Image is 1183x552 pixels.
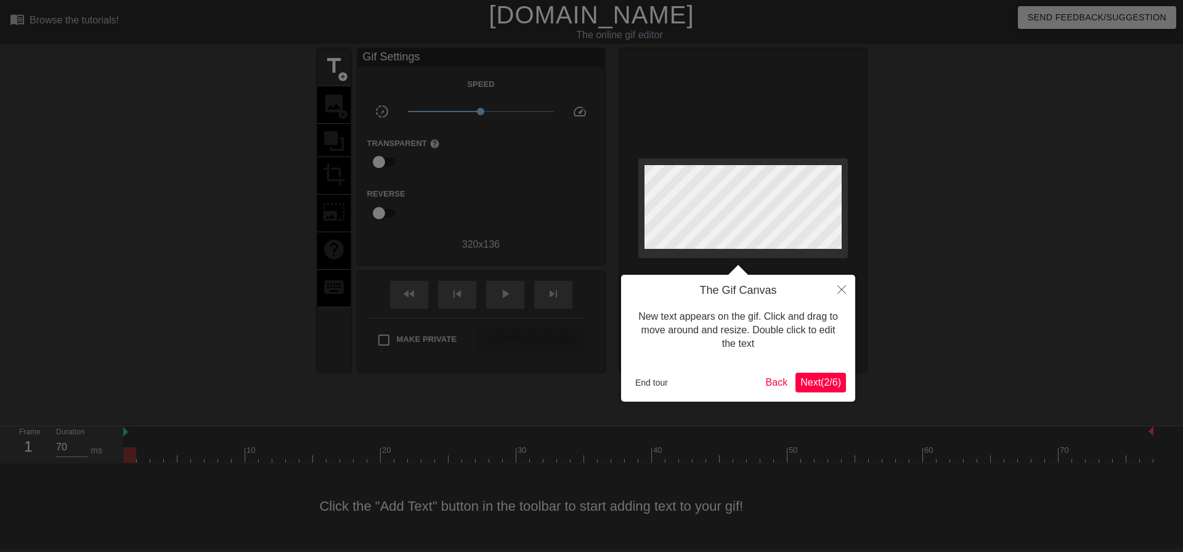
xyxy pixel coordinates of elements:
button: Next [795,373,846,392]
button: End tour [630,373,673,392]
h4: The Gif Canvas [630,284,846,298]
div: New text appears on the gif. Click and drag to move around and resize. Double click to edit the text [630,298,846,363]
span: Next ( 2 / 6 ) [800,377,841,388]
button: Back [761,373,793,392]
button: Close [828,275,855,303]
